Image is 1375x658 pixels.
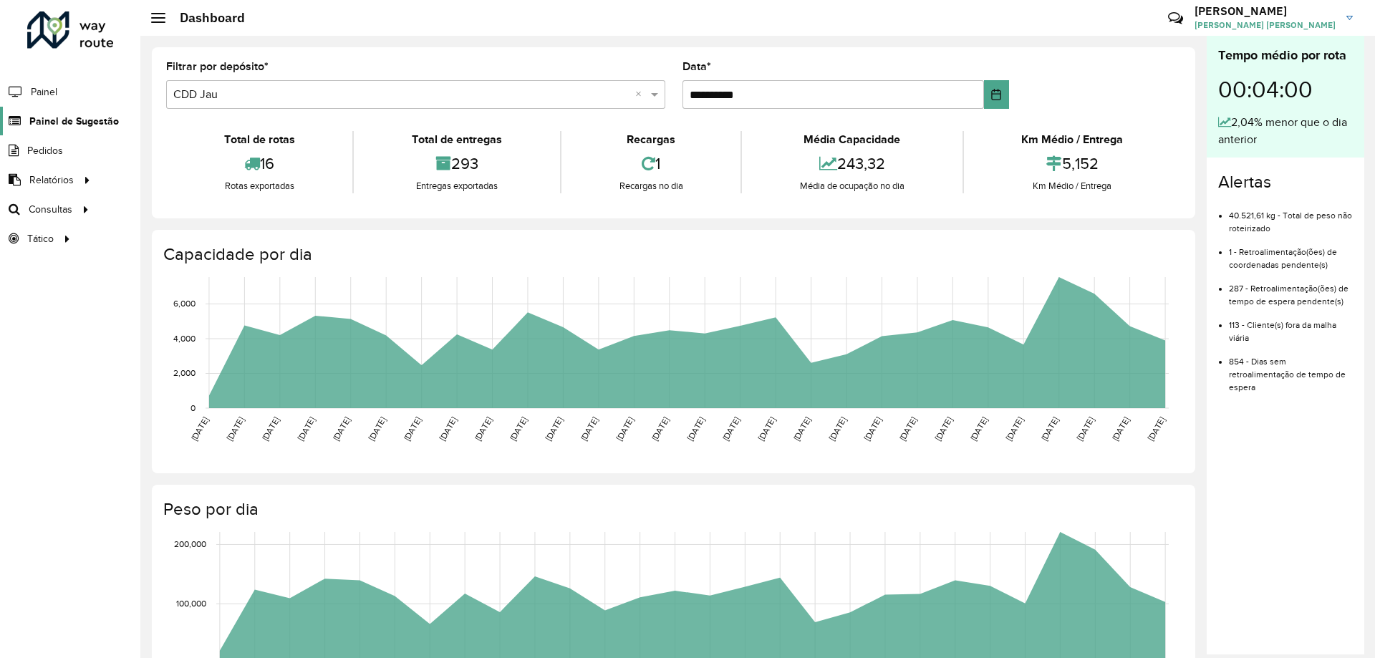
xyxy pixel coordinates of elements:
text: [DATE] [1075,415,1096,442]
div: 243,32 [746,148,958,179]
span: [PERSON_NAME] [PERSON_NAME] [1195,19,1336,32]
button: Choose Date [984,80,1009,109]
span: Painel [31,84,57,100]
div: 00:04:00 [1218,65,1353,114]
h3: [PERSON_NAME] [1195,4,1336,18]
li: 287 - Retroalimentação(ões) de tempo de espera pendente(s) [1229,271,1353,308]
text: [DATE] [438,415,458,442]
div: Média de ocupação no dia [746,179,958,193]
span: Pedidos [27,143,63,158]
text: [DATE] [225,415,246,442]
li: 40.521,61 kg - Total de peso não roteirizado [1229,198,1353,235]
text: [DATE] [791,415,812,442]
div: 293 [357,148,556,179]
text: [DATE] [367,415,387,442]
span: Consultas [29,202,72,217]
div: Km Médio / Entrega [968,131,1177,148]
div: Total de entregas [357,131,556,148]
text: [DATE] [331,415,352,442]
text: [DATE] [826,415,847,442]
div: 2,04% menor que o dia anterior [1218,114,1353,148]
label: Data [682,58,711,75]
text: [DATE] [189,415,210,442]
text: 2,000 [173,369,196,378]
h4: Peso por dia [163,499,1181,520]
div: 5,152 [968,148,1177,179]
span: Painel de Sugestão [29,114,119,129]
h4: Alertas [1218,172,1353,193]
li: 854 - Dias sem retroalimentação de tempo de espera [1229,344,1353,394]
text: 4,000 [173,334,196,343]
text: 0 [190,403,196,412]
div: Rotas exportadas [170,179,349,193]
text: 200,000 [174,540,206,549]
text: 6,000 [173,299,196,309]
text: [DATE] [1039,415,1060,442]
text: [DATE] [1004,415,1025,442]
text: [DATE] [508,415,529,442]
text: [DATE] [402,415,423,442]
li: 1 - Retroalimentação(ões) de coordenadas pendente(s) [1229,235,1353,271]
text: [DATE] [544,415,564,442]
label: Filtrar por depósito [166,58,269,75]
span: Clear all [635,86,647,103]
div: Entregas exportadas [357,179,556,193]
text: [DATE] [897,415,918,442]
text: 100,000 [176,599,206,608]
div: Km Médio / Entrega [968,179,1177,193]
text: [DATE] [1110,415,1131,442]
span: Relatórios [29,173,74,188]
text: [DATE] [756,415,777,442]
text: [DATE] [968,415,989,442]
text: [DATE] [473,415,493,442]
text: [DATE] [579,415,599,442]
div: Recargas no dia [565,179,737,193]
a: Contato Rápido [1160,3,1191,34]
text: [DATE] [720,415,741,442]
text: [DATE] [650,415,670,442]
span: Tático [27,231,54,246]
div: Média Capacidade [746,131,958,148]
div: Tempo médio por rota [1218,46,1353,65]
h2: Dashboard [165,10,245,26]
text: [DATE] [933,415,954,442]
div: 1 [565,148,737,179]
div: 16 [170,148,349,179]
text: [DATE] [614,415,635,442]
text: [DATE] [1146,415,1167,442]
h4: Capacidade por dia [163,244,1181,265]
div: Recargas [565,131,737,148]
text: [DATE] [260,415,281,442]
text: [DATE] [862,415,883,442]
text: [DATE] [296,415,317,442]
li: 113 - Cliente(s) fora da malha viária [1229,308,1353,344]
text: [DATE] [685,415,706,442]
div: Total de rotas [170,131,349,148]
